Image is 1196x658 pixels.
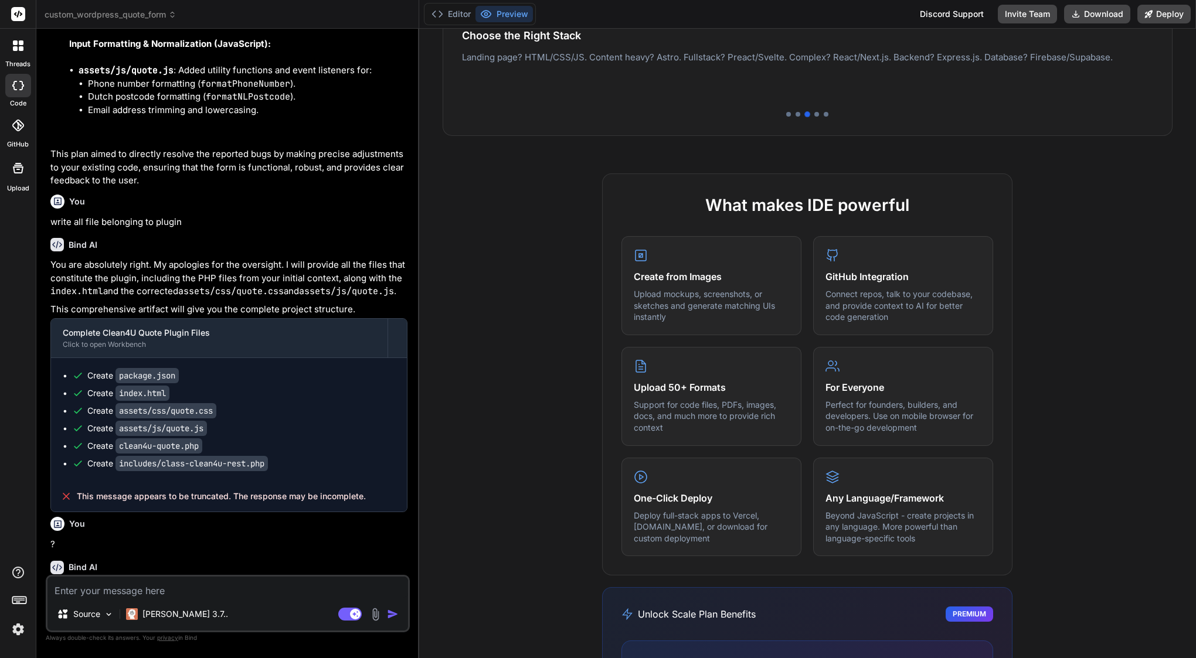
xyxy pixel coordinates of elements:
label: threads [5,59,30,69]
label: GitHub [7,139,29,149]
div: Create [87,440,202,452]
li: Phone number formatting ( ). [88,77,407,91]
code: assets/js/quote.js [299,285,394,297]
label: Upload [7,183,29,193]
div: Discord Support [913,5,991,23]
p: Perfect for founders, builders, and developers. Use on mobile browser for on-the-go development [825,399,981,434]
div: Create [87,387,169,399]
p: Always double-check its answers. Your in Bind [46,632,410,643]
p: Support for code files, PDFs, images, docs, and much more to provide rich context [634,399,789,434]
p: This plan aimed to directly resolve the reported bugs by making precise adjustments to your exist... [50,148,407,187]
p: Deploy full-stack apps to Vercel, [DOMAIN_NAME], or download for custom deployment [634,510,789,544]
button: Invite Team [998,5,1057,23]
strong: Input Formatting & Normalization (JavaScript): [69,38,271,49]
div: Create [87,458,268,469]
code: clean4u-quote.php [115,438,202,454]
img: Pick Models [104,609,114,619]
span: custom_wordpress_quote_form [45,9,176,21]
p: Connect repos, talk to your codebase, and provide context to AI for better code generation [825,288,981,323]
h4: Choose the Right Stack [462,28,1153,43]
p: Upload mockups, screenshots, or sketches and generate matching UIs instantly [634,288,789,323]
p: write all file belonging to plugin [50,216,407,229]
code: assets/js/quote.js [115,421,207,436]
div: Create [87,370,179,381]
button: Download [1064,5,1130,23]
code: includes/class-clean4u-rest.php [115,456,268,471]
h4: One-Click Deploy [634,491,789,505]
div: Create [87,405,216,417]
h2: What makes IDE powerful [621,193,993,217]
h4: Any Language/Framework [825,491,981,505]
code: index.html [115,386,169,401]
button: Editor [427,6,475,22]
li: Dutch postcode formatting ( ). [88,90,407,104]
code: formatPhoneNumber [201,78,290,90]
p: Beyond JavaScript - create projects in any language. More powerful than language-specific tools [825,510,981,544]
h3: Unlock Scale Plan Benefits [621,607,756,621]
h6: You [69,518,85,530]
li: : Added utility functions and event listeners for: [79,64,407,130]
h6: Bind AI [69,561,97,573]
code: index.html [50,285,103,297]
li: Email address trimming and lowercasing. [88,104,407,117]
div: Click to open Workbench [63,340,376,349]
div: Premium [946,606,993,622]
label: code [10,98,26,108]
img: Claude 3.7 Sonnet (Anthropic) [126,608,138,620]
h4: For Everyone [825,380,981,394]
div: Create [87,422,207,434]
p: Source [73,608,100,620]
p: [PERSON_NAME] 3.7.. [142,608,228,620]
code: assets/css/quote.css [178,285,284,297]
button: Deploy [1137,5,1191,23]
h6: You [69,196,85,207]
div: Complete Clean4U Quote Plugin Files [63,327,376,339]
p: You are absolutely right. My apologies for the oversight. I will provide all the files that const... [50,258,407,298]
h4: GitHub Integration [825,270,981,284]
img: attachment [369,608,382,621]
span: privacy [157,634,178,641]
p: This comprehensive artifact will give you the complete project structure. [50,303,407,316]
h6: Bind AI [69,239,97,251]
code: assets/js/quote.js [79,64,174,76]
code: package.json [115,368,179,383]
span: This message appears to be truncated. The response may be incomplete. [77,490,366,502]
h4: Upload 50+ Formats [634,380,789,394]
img: settings [8,619,28,639]
code: assets/css/quote.css [115,403,216,418]
code: formatNLPostcode [206,91,290,103]
button: Complete Clean4U Quote Plugin FilesClick to open Workbench [51,319,388,357]
p: ? [50,538,407,551]
h4: Create from Images [634,270,789,284]
button: Preview [475,6,533,22]
img: icon [387,608,399,620]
